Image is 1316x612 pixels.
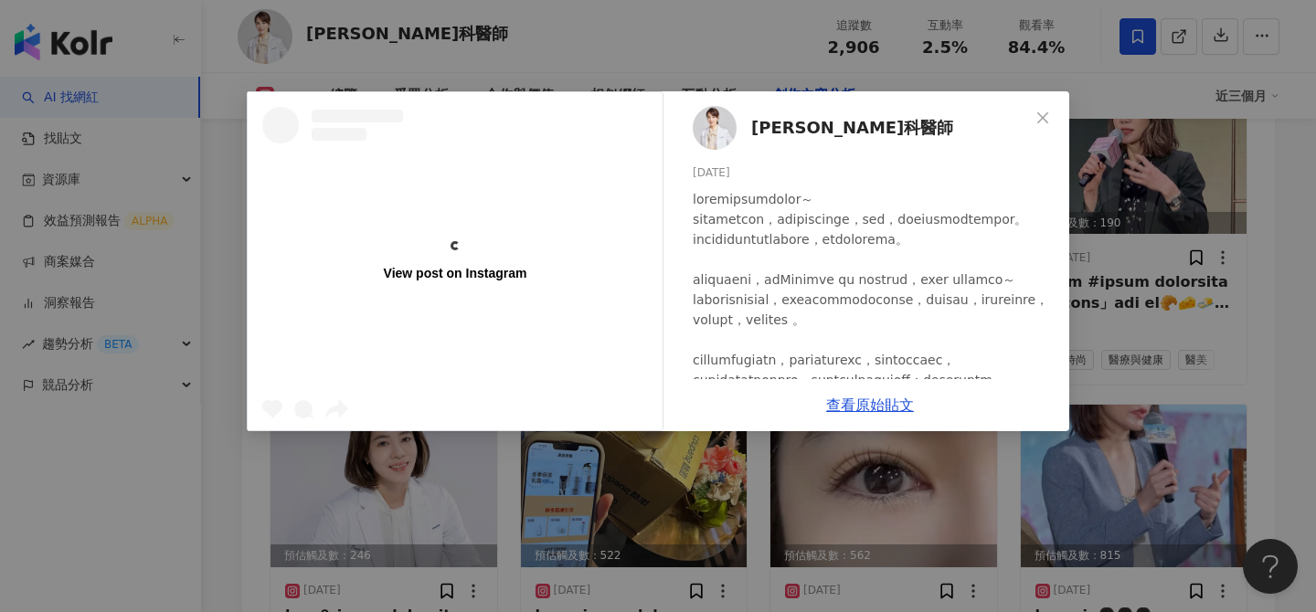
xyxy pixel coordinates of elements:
a: View post on Instagram [248,92,663,430]
button: Close [1024,100,1061,136]
span: [PERSON_NAME]科醫師 [751,115,953,141]
div: [DATE] [693,164,1055,182]
span: close [1035,111,1050,125]
img: KOL Avatar [693,106,737,150]
div: View post on Instagram [384,265,527,281]
a: 查看原始貼文 [826,396,914,414]
a: KOL Avatar[PERSON_NAME]科醫師 [693,106,1029,150]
